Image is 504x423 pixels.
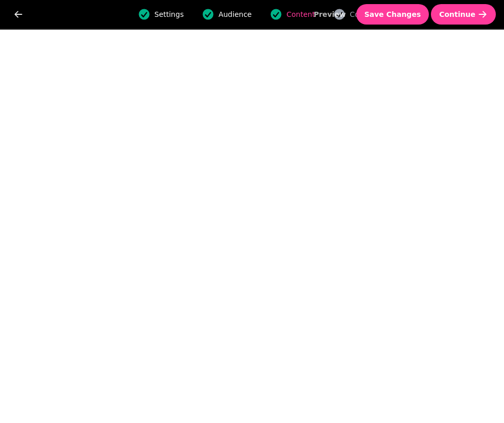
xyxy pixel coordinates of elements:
[364,11,421,18] span: Save Changes
[286,9,315,19] span: Content
[8,4,29,25] button: go back
[439,11,475,18] span: Continue
[314,11,346,18] span: Preview
[356,4,429,25] button: Save Changes
[306,4,354,25] button: Preview
[218,9,251,19] span: Audience
[154,9,184,19] span: Settings
[431,4,496,25] button: Continue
